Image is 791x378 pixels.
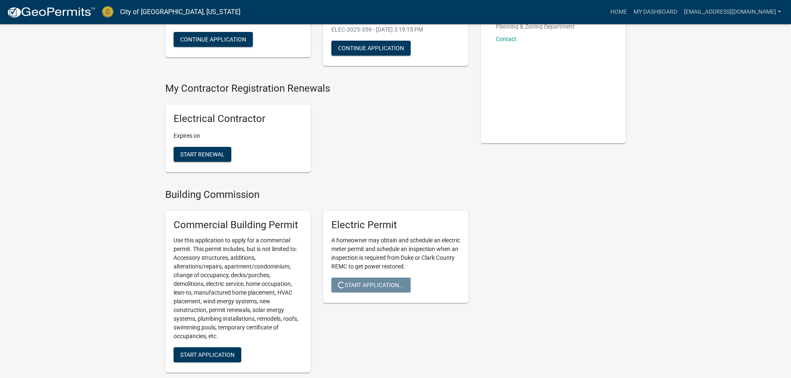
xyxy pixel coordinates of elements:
[174,32,253,47] button: Continue Application
[331,41,411,56] button: Continue Application
[180,351,235,358] span: Start Application
[331,219,460,231] h5: Electric Permit
[165,83,468,179] wm-registration-list-section: My Contractor Registration Renewals
[165,189,468,201] h4: Building Commission
[331,25,460,34] p: ELEC-2025-359 - [DATE] 3:19:15 PM
[120,5,240,19] a: City of [GEOGRAPHIC_DATA], [US_STATE]
[174,113,302,125] h5: Electrical Contractor
[496,36,517,42] a: Contact
[607,4,630,20] a: Home
[174,347,241,362] button: Start Application
[174,147,231,162] button: Start Renewal
[496,24,575,29] p: Planning & Zoning Department
[165,83,468,95] h4: My Contractor Registration Renewals
[681,4,784,20] a: [EMAIL_ADDRESS][DOMAIN_NAME]
[630,4,681,20] a: My Dashboard
[174,132,302,140] p: Expires on
[331,236,460,271] p: A homeowner may obtain and schedule an electric meter permit and schedule an inspection when an i...
[180,151,225,158] span: Start Renewal
[174,219,302,231] h5: Commercial Building Permit
[174,236,302,341] p: Use this application to apply for a commercial permit. This permit includes, but is not limited t...
[102,6,113,17] img: City of Jeffersonville, Indiana
[331,278,411,293] button: Start Application...
[338,281,404,288] span: Start Application...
